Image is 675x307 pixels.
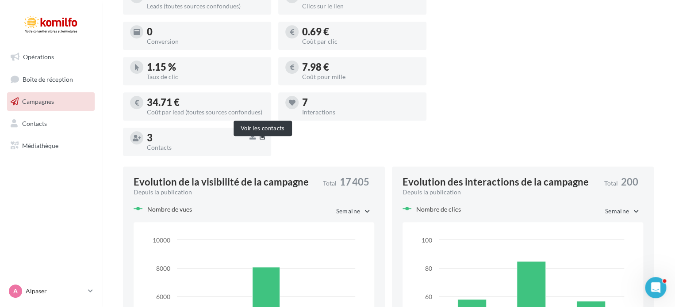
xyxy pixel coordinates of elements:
text: 100 [422,236,432,244]
div: Leads (toutes sources confondues) [147,3,264,9]
span: A [13,287,18,296]
div: Taux de clic [147,74,264,80]
div: Clics sur le lien [302,3,419,9]
text: 8000 [156,265,170,272]
a: Contacts [5,114,96,133]
a: Médiathèque [5,136,96,155]
div: Evolution de la visibilité de la campagne [134,177,309,187]
div: Coût par clic [302,38,419,45]
p: Alpaser [26,287,84,296]
div: 0 [147,27,264,37]
div: 3 [147,133,264,143]
span: Nombre de vues [147,205,192,212]
div: Conversion [147,38,264,45]
div: Evolution des interactions de la campagne [403,177,589,187]
div: Depuis la publication [403,188,597,197]
span: Semaine [336,207,360,215]
div: Coût pour mille [302,74,419,80]
div: Contacts [147,144,264,151]
div: Voir les contacts [234,121,292,136]
div: 1.15 % [147,62,264,72]
div: 34.71 € [147,98,264,107]
text: 10000 [153,236,170,244]
span: Campagnes [22,98,54,105]
span: 200 [621,177,638,187]
div: 7.98 € [302,62,419,72]
text: 6000 [156,293,170,300]
text: 80 [425,265,432,272]
span: 17 405 [340,177,369,187]
span: Semaine [605,207,629,215]
iframe: Intercom live chat [645,277,666,298]
div: Interactions [302,109,419,115]
span: Médiathèque [22,141,58,149]
span: Boîte de réception [23,75,73,83]
text: 60 [425,293,432,300]
div: Depuis la publication [134,188,316,197]
div: Coût par lead (toutes sources confondues) [147,109,264,115]
a: Campagnes [5,92,96,111]
div: 0.69 € [302,27,419,37]
span: Nombre de clics [416,205,461,212]
div: 7 [302,98,419,107]
span: Total [323,180,337,186]
span: Total [604,180,618,186]
span: Contacts [22,120,47,127]
a: Opérations [5,48,96,66]
button: Semaine [598,204,643,219]
a: A Alpaser [7,283,95,299]
span: Opérations [23,53,54,61]
a: Boîte de réception [5,70,96,89]
button: Semaine [329,204,374,219]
